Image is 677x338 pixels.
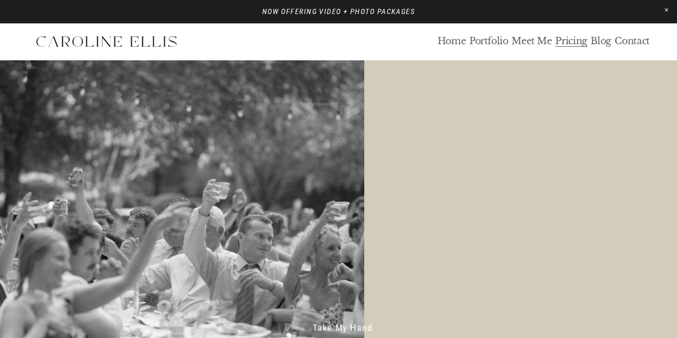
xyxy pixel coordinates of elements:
[555,36,587,48] a: Pricing
[512,36,552,48] a: Meet Me
[469,36,508,48] a: Portfolio
[615,36,650,48] a: Contact
[591,36,611,48] a: Blog
[313,322,373,333] span: Take My Hand
[438,36,466,48] a: Home
[27,29,185,55] img: Western North Carolina Faith Based Elopement Photographer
